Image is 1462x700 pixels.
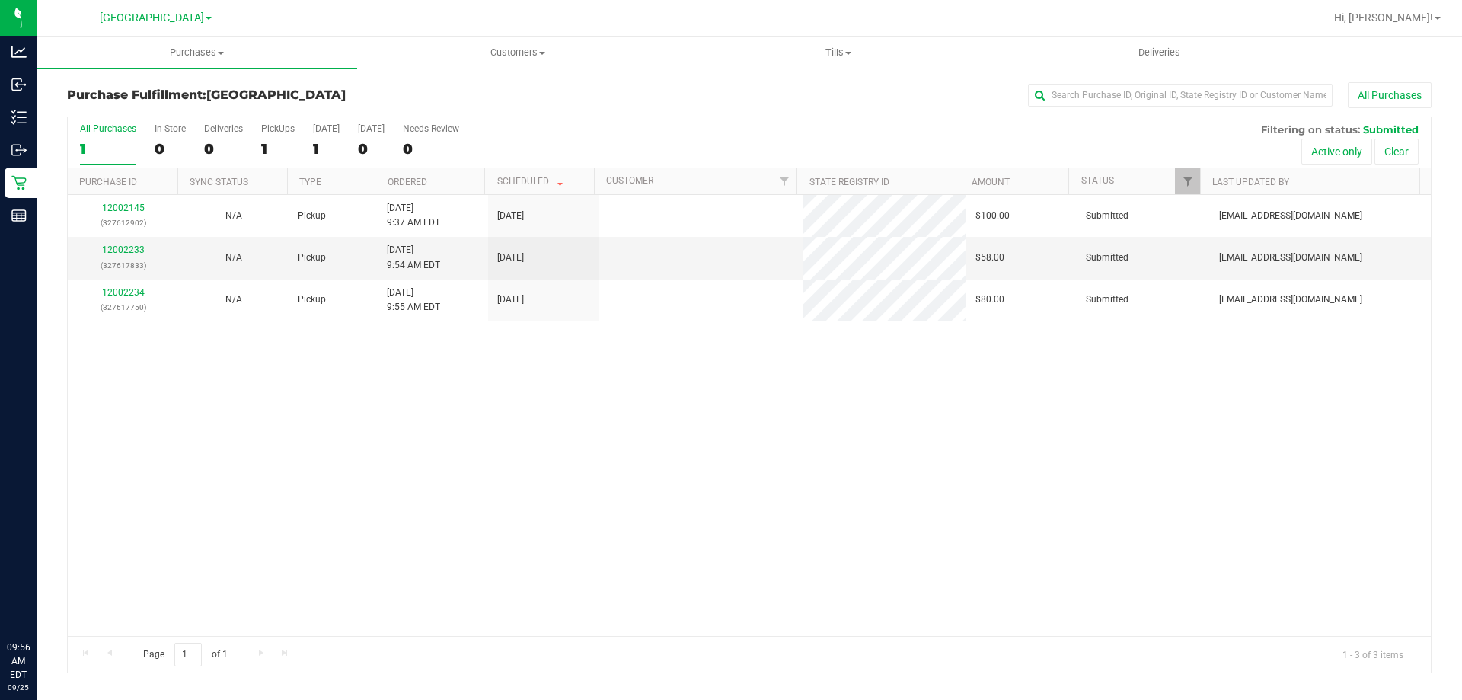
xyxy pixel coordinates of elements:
[1212,177,1289,187] a: Last Updated By
[155,123,186,134] div: In Store
[403,123,459,134] div: Needs Review
[1086,209,1128,223] span: Submitted
[190,177,248,187] a: Sync Status
[225,252,242,263] span: Not Applicable
[225,210,242,221] span: Not Applicable
[1118,46,1201,59] span: Deliveries
[102,287,145,298] a: 12002234
[11,175,27,190] inline-svg: Retail
[174,643,202,666] input: 1
[100,11,204,24] span: [GEOGRAPHIC_DATA]
[1348,82,1432,108] button: All Purchases
[298,209,326,223] span: Pickup
[11,208,27,223] inline-svg: Reports
[387,286,440,315] span: [DATE] 9:55 AM EDT
[225,294,242,305] span: Not Applicable
[358,46,677,59] span: Customers
[1028,84,1333,107] input: Search Purchase ID, Original ID, State Registry ID or Customer Name...
[1086,292,1128,307] span: Submitted
[102,245,145,255] a: 12002233
[358,123,385,134] div: [DATE]
[102,203,145,213] a: 12002145
[225,251,242,265] button: N/A
[80,140,136,158] div: 1
[771,168,796,194] a: Filter
[7,682,30,693] p: 09/25
[357,37,678,69] a: Customers
[388,177,427,187] a: Ordered
[204,123,243,134] div: Deliveries
[999,37,1320,69] a: Deliveries
[387,201,440,230] span: [DATE] 9:37 AM EDT
[975,251,1004,265] span: $58.00
[358,140,385,158] div: 0
[975,292,1004,307] span: $80.00
[204,140,243,158] div: 0
[11,110,27,125] inline-svg: Inventory
[77,258,169,273] p: (327617833)
[975,209,1010,223] span: $100.00
[79,177,137,187] a: Purchase ID
[206,88,346,102] span: [GEOGRAPHIC_DATA]
[298,251,326,265] span: Pickup
[15,578,61,624] iframe: Resource center
[313,140,340,158] div: 1
[298,292,326,307] span: Pickup
[155,140,186,158] div: 0
[1219,292,1362,307] span: [EMAIL_ADDRESS][DOMAIN_NAME]
[678,46,998,59] span: Tills
[1219,209,1362,223] span: [EMAIL_ADDRESS][DOMAIN_NAME]
[67,88,522,102] h3: Purchase Fulfillment:
[497,292,524,307] span: [DATE]
[497,176,567,187] a: Scheduled
[1301,139,1372,165] button: Active only
[225,292,242,307] button: N/A
[261,123,295,134] div: PickUps
[1330,643,1416,666] span: 1 - 3 of 3 items
[37,46,357,59] span: Purchases
[77,300,169,315] p: (327617750)
[387,243,440,272] span: [DATE] 9:54 AM EDT
[7,641,30,682] p: 09:56 AM EDT
[225,209,242,223] button: N/A
[606,175,653,186] a: Customer
[809,177,889,187] a: State Registry ID
[972,177,1010,187] a: Amount
[130,643,240,666] span: Page of 1
[497,209,524,223] span: [DATE]
[1175,168,1200,194] a: Filter
[11,44,27,59] inline-svg: Analytics
[403,140,459,158] div: 0
[678,37,998,69] a: Tills
[1081,175,1114,186] a: Status
[1261,123,1360,136] span: Filtering on status:
[1374,139,1419,165] button: Clear
[261,140,295,158] div: 1
[11,142,27,158] inline-svg: Outbound
[80,123,136,134] div: All Purchases
[37,37,357,69] a: Purchases
[313,123,340,134] div: [DATE]
[11,77,27,92] inline-svg: Inbound
[1363,123,1419,136] span: Submitted
[1219,251,1362,265] span: [EMAIL_ADDRESS][DOMAIN_NAME]
[497,251,524,265] span: [DATE]
[299,177,321,187] a: Type
[1334,11,1433,24] span: Hi, [PERSON_NAME]!
[1086,251,1128,265] span: Submitted
[77,216,169,230] p: (327612902)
